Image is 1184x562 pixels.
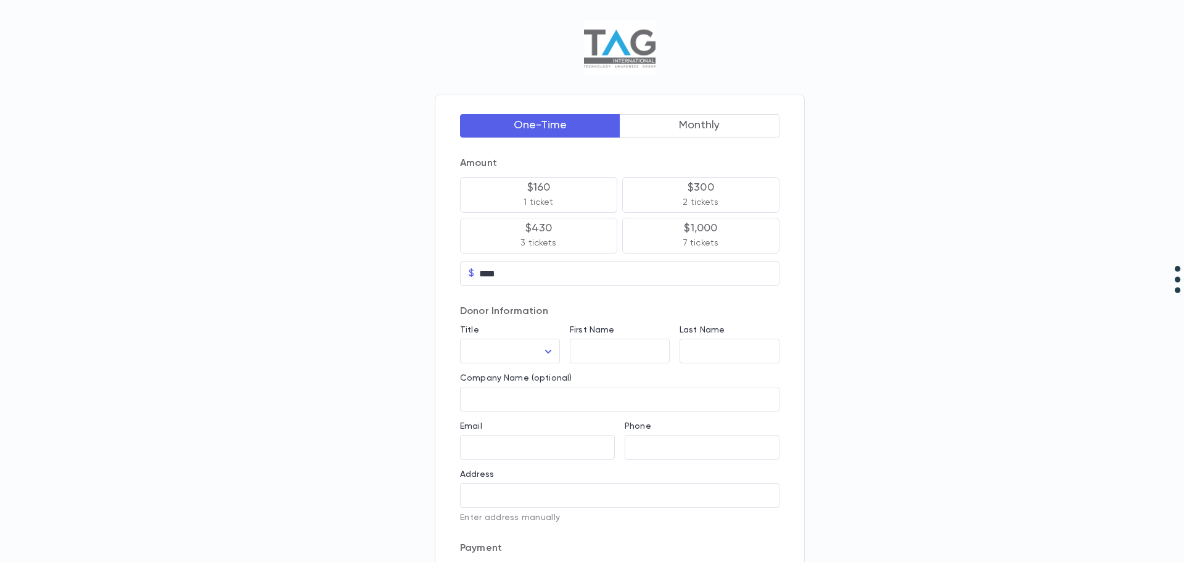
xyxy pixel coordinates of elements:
p: Enter address manually [460,513,779,523]
button: $1601 ticket [460,177,617,213]
p: $160 [527,181,551,194]
button: $4303 tickets [460,218,617,254]
p: Donor Information [460,305,779,318]
label: Phone [625,421,651,431]
label: First Name [570,325,614,335]
p: 3 tickets [520,237,556,249]
button: $1,0007 tickets [622,218,779,254]
p: Payment [460,542,779,555]
button: Monthly [620,114,780,138]
p: $430 [525,222,553,234]
label: Company Name (optional) [460,373,572,383]
p: 7 tickets [683,237,718,249]
p: 1 ticket [524,196,553,209]
label: Last Name [680,325,725,335]
p: 2 tickets [683,196,718,209]
label: Title [460,325,479,335]
label: Email [460,421,482,431]
label: Address [460,469,494,479]
button: One-Time [460,114,620,138]
img: Logo [584,20,655,75]
p: $ [469,267,474,279]
p: Amount [460,157,779,170]
div: ​ [460,339,560,363]
p: $300 [688,181,714,194]
p: $1,000 [684,222,717,234]
button: $3002 tickets [622,177,779,213]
